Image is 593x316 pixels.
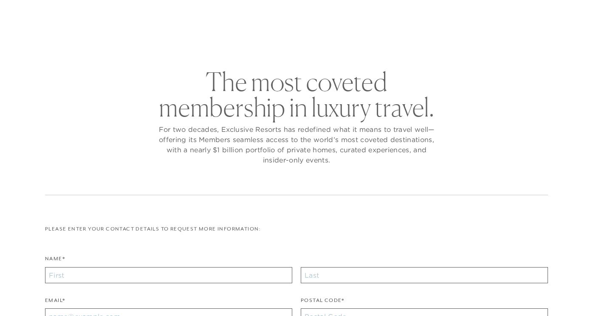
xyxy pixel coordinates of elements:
[156,69,437,120] h2: The most coveted membership in luxury travel.
[45,255,65,267] label: Name*
[301,296,345,309] label: Postal Code*
[504,9,546,17] a: Member Login
[342,27,394,52] a: Community
[277,27,329,52] a: Membership
[156,124,437,165] p: For two decades, Exclusive Resorts has redefined what it means to travel well—offering its Member...
[45,225,548,233] p: Please enter your contact details to request more information:
[45,296,65,309] label: Email*
[25,9,62,17] a: Get Started
[301,267,548,283] input: Last
[199,27,264,52] a: The Collection
[45,267,292,283] input: First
